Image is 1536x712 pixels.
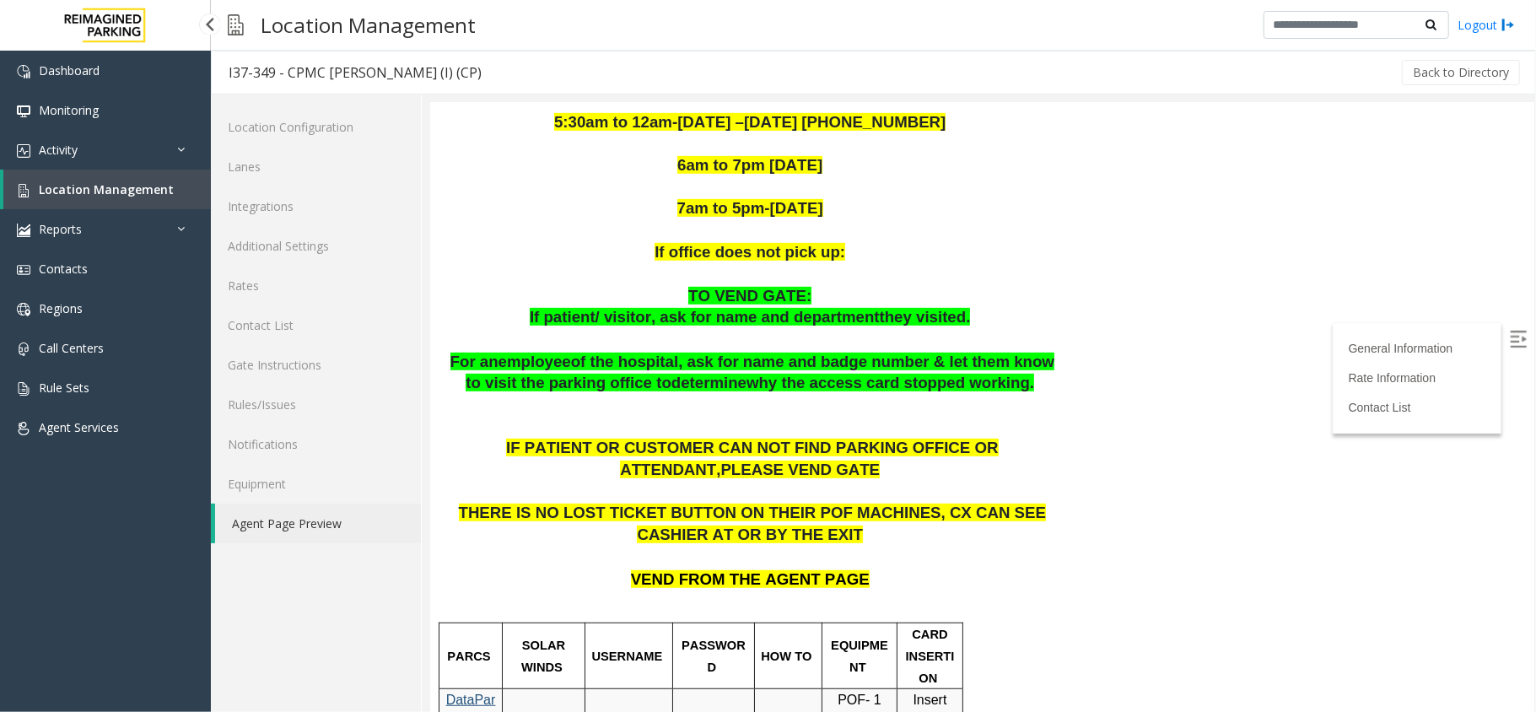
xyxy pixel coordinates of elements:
a: Gate Instructions [211,345,421,385]
span: w [316,271,329,289]
a: Rate Information [919,268,1006,282]
span: Rule Sets [39,380,89,396]
span: 7am to 5pm-[DATE] [247,96,393,114]
img: 'icon' [17,144,30,158]
img: Open/Close Sidebar Menu [1080,228,1097,245]
h3: Location Management [252,4,484,46]
a: Integrations [211,186,421,226]
span: SOLAR WINDS [91,536,138,571]
span: Contacts [39,261,88,277]
a: Contact List [919,298,981,311]
span: If office does not pick up: [224,140,415,158]
span: Reports [39,221,82,237]
span: de [241,271,260,289]
a: General Information [919,239,1023,252]
span: Activity [39,142,78,158]
img: 'icon' [17,303,30,316]
span: PARCS [17,547,60,560]
span: EQUIPMENT [401,536,458,571]
span: IF PATIENT OR CUSTOMER CAN NOT FIND PARKING OFFICE OR ATTENDANT, [76,336,569,375]
img: 'icon' [17,422,30,435]
a: Rates [211,266,421,305]
span: THERE IS NO LOST TICKET BUTTON ON THEIR POF MACHINES, CX CAN SEE CASHIER AT OR BY THE EXIT [29,401,617,440]
span: hy the access card stopped working. [329,271,605,289]
a: Contact List [211,305,421,345]
span: of the [141,250,184,267]
span: PASSWORD [251,536,315,571]
a: Rules/Issues [211,385,421,424]
a: Lanes [211,147,421,186]
span: they visited. [450,205,541,223]
span: Monitoring [39,102,99,118]
a: Location Management [3,170,211,209]
img: 'icon' [17,65,30,78]
span: Location Management [39,181,174,197]
a: Additional Settings [211,226,421,266]
a: Notifications [211,424,421,464]
img: 'icon' [17,263,30,277]
a: Agent Page Preview [215,504,421,543]
span: Call Centers [39,340,104,356]
img: 'icon' [17,382,30,396]
img: 'icon' [17,224,30,237]
span: VEND FROM THE AGENT PAGE [201,467,439,485]
span: POF- 1 on [402,590,455,626]
a: Equipment [211,464,421,504]
span: 5:30am to 12am-[DATE] –[DATE] [PHONE_NUMBER] [124,10,515,28]
div: I37-349 - CPMC [PERSON_NAME] (I) (CP) [229,62,482,84]
span: PLEASE VEND GATE [290,358,450,375]
a: DataPark [16,590,66,626]
span: USERNAME [162,547,233,560]
span: HOW TO [331,547,381,560]
img: 'icon' [17,184,30,197]
span: termine [260,271,316,289]
img: logout [1501,16,1515,34]
span: For an [20,250,68,267]
a: Location Configuration [211,107,421,147]
span: If patient/ visitor, ask for name and department [100,205,450,223]
span: Regions [39,300,83,316]
a: Logout [1458,16,1515,34]
img: pageIcon [228,4,244,46]
span: 6am to 7pm [DATE] [247,53,392,71]
img: 'icon' [17,343,30,356]
span: TO VEND GATE: [258,184,381,202]
span: Agent Services [39,419,119,435]
span: CARD INSERTION [476,525,525,581]
img: 'icon' [17,105,30,118]
span: Dashboard [39,62,100,78]
span: employee [68,250,141,267]
button: Back to Directory [1402,60,1520,85]
span: hospital, ask for name and badge number & let them know to visit the parking office to [35,250,624,289]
